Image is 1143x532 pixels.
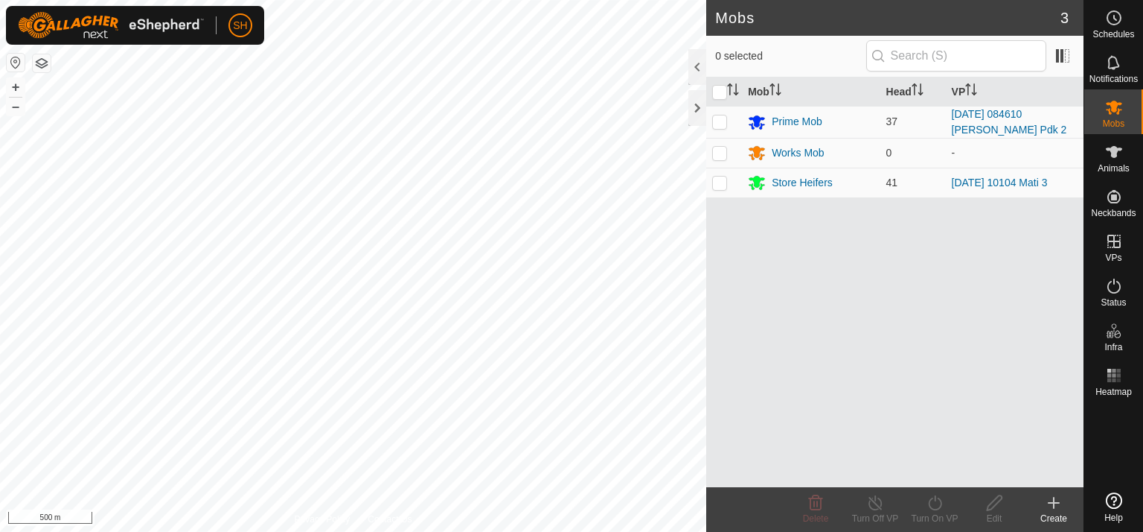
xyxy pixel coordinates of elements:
[368,513,412,526] a: Contact Us
[295,513,350,526] a: Privacy Policy
[886,147,892,159] span: 0
[1103,119,1124,128] span: Mobs
[772,175,833,191] div: Store Heifers
[1098,164,1130,173] span: Animals
[886,177,898,189] span: 41
[952,108,1067,136] a: [DATE] 084610 [PERSON_NAME] Pdk 2
[1104,343,1122,352] span: Infra
[772,145,825,161] div: Works Mob
[965,86,977,98] p-sorticon: Activate to sort
[7,78,25,96] button: +
[1024,512,1083,525] div: Create
[803,513,829,524] span: Delete
[769,86,781,98] p-sorticon: Activate to sort
[742,77,880,107] th: Mob
[964,512,1024,525] div: Edit
[1095,387,1132,396] span: Heatmap
[1105,253,1121,262] span: VPs
[1089,75,1138,83] span: Notifications
[1104,513,1123,522] span: Help
[1060,7,1069,29] span: 3
[952,177,1048,189] a: [DATE] 10104 Mati 3
[1101,298,1126,307] span: Status
[715,48,865,64] span: 0 selected
[7,54,25,72] button: Reset Map
[33,54,51,72] button: Map Layers
[1084,487,1143,528] a: Help
[233,18,247,34] span: SH
[880,77,946,107] th: Head
[946,77,1083,107] th: VP
[905,512,964,525] div: Turn On VP
[866,40,1046,72] input: Search (S)
[1091,209,1136,218] span: Neckbands
[7,98,25,115] button: –
[946,138,1083,168] td: -
[727,86,739,98] p-sorticon: Activate to sort
[772,114,822,130] div: Prime Mob
[845,512,905,525] div: Turn Off VP
[715,9,1060,27] h2: Mobs
[18,12,204,39] img: Gallagher Logo
[1092,30,1134,39] span: Schedules
[912,86,923,98] p-sorticon: Activate to sort
[886,115,898,127] span: 37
